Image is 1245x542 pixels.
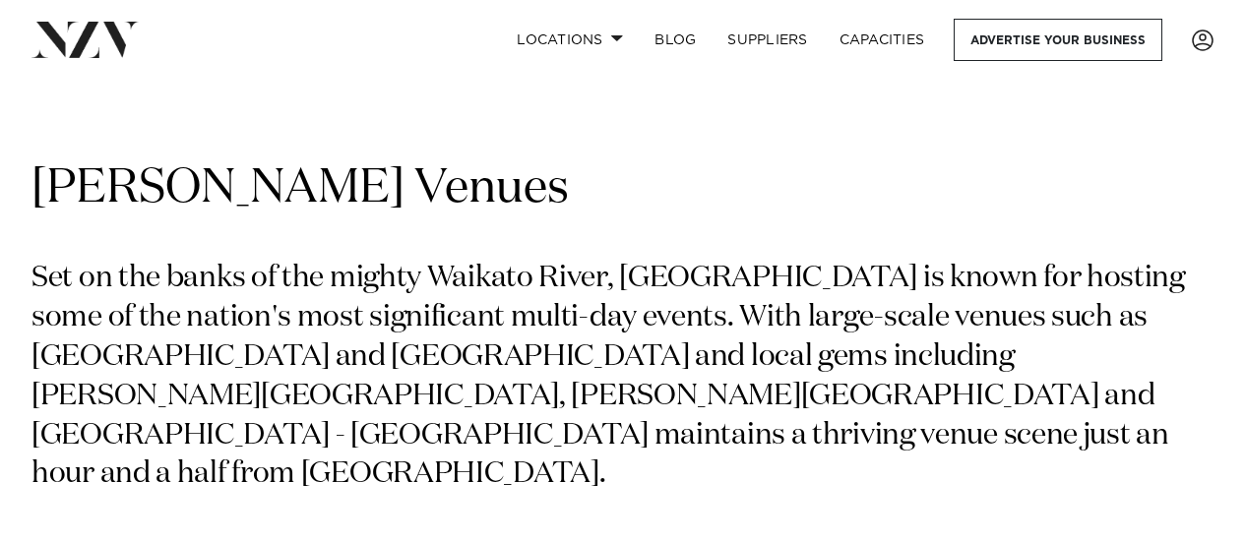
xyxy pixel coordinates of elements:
a: Capacities [824,19,941,61]
img: nzv-logo.png [31,22,139,57]
a: Advertise your business [954,19,1162,61]
a: SUPPLIERS [712,19,823,61]
a: Locations [501,19,639,61]
p: Set on the banks of the mighty Waikato River, [GEOGRAPHIC_DATA] is known for hosting some of the ... [31,260,1214,495]
a: BLOG [639,19,712,61]
h1: [PERSON_NAME] Venues [31,158,1214,220]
